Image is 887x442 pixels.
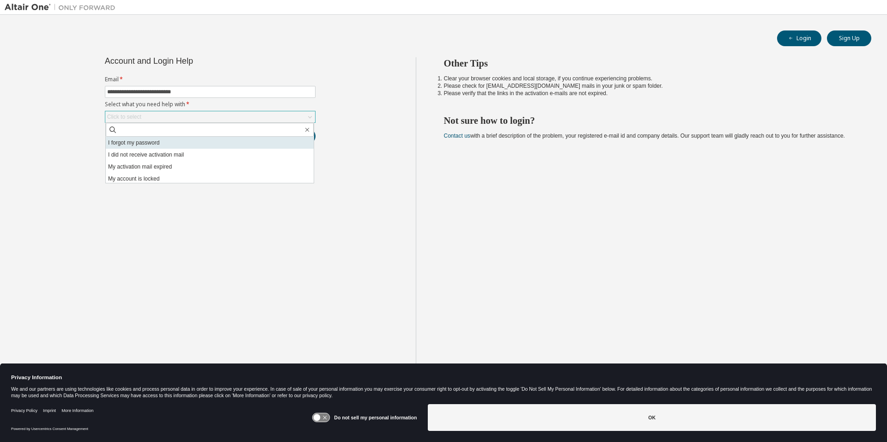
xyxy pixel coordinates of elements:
div: Click to select [105,111,315,122]
li: Please verify that the links in the activation e-mails are not expired. [444,90,855,97]
span: with a brief description of the problem, your registered e-mail id and company details. Our suppo... [444,133,845,139]
div: Click to select [107,113,141,121]
h2: Other Tips [444,57,855,69]
img: Altair One [5,3,120,12]
button: Login [777,30,821,46]
label: Select what you need help with [105,101,316,108]
li: Please check for [EMAIL_ADDRESS][DOMAIN_NAME] mails in your junk or spam folder. [444,82,855,90]
a: Contact us [444,133,470,139]
li: Clear your browser cookies and local storage, if you continue experiencing problems. [444,75,855,82]
h2: Not sure how to login? [444,115,855,127]
li: I forgot my password [106,137,314,149]
label: Email [105,76,316,83]
button: Sign Up [827,30,871,46]
div: Account and Login Help [105,57,273,65]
